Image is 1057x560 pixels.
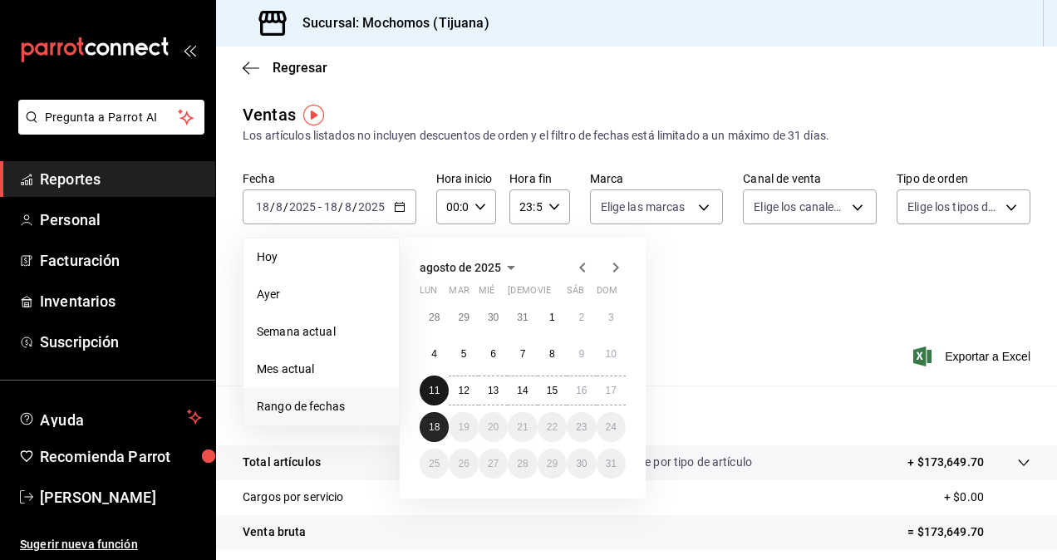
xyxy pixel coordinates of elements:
[243,489,344,506] p: Cargos por servicio
[576,385,587,396] abbr: 16 de agosto de 2025
[303,105,324,125] img: Tooltip marker
[549,312,555,323] abbr: 1 de agosto de 2025
[449,376,478,405] button: 12 de agosto de 2025
[567,285,584,302] abbr: sábado
[597,376,626,405] button: 17 de agosto de 2025
[538,412,567,442] button: 22 de agosto de 2025
[257,323,386,341] span: Semana actual
[606,458,617,469] abbr: 31 de agosto de 2025
[243,173,416,184] label: Fecha
[547,458,558,469] abbr: 29 de agosto de 2025
[508,412,537,442] button: 21 de agosto de 2025
[436,173,496,184] label: Hora inicio
[606,385,617,396] abbr: 17 de agosto de 2025
[12,120,204,138] a: Pregunta a Parrot AI
[18,100,204,135] button: Pregunta a Parrot AI
[576,458,587,469] abbr: 30 de agosto de 2025
[917,346,1030,366] button: Exportar a Excel
[40,209,202,231] span: Personal
[458,458,469,469] abbr: 26 de agosto de 2025
[597,412,626,442] button: 24 de agosto de 2025
[606,348,617,360] abbr: 10 de agosto de 2025
[243,523,306,541] p: Venta bruta
[420,258,521,278] button: agosto de 2025
[257,248,386,266] span: Hoy
[458,421,469,433] abbr: 19 de agosto de 2025
[538,285,551,302] abbr: viernes
[458,385,469,396] abbr: 12 de agosto de 2025
[508,285,606,302] abbr: jueves
[40,486,202,508] span: [PERSON_NAME]
[508,339,537,369] button: 7 de agosto de 2025
[608,312,614,323] abbr: 3 de agosto de 2025
[488,312,499,323] abbr: 30 de julio de 2025
[567,302,596,332] button: 2 de agosto de 2025
[597,302,626,332] button: 3 de agosto de 2025
[357,200,386,214] input: ----
[479,285,494,302] abbr: miércoles
[420,261,501,274] span: agosto de 2025
[429,312,440,323] abbr: 28 de julio de 2025
[257,361,386,378] span: Mes actual
[40,249,202,272] span: Facturación
[567,339,596,369] button: 9 de agosto de 2025
[743,173,877,184] label: Canal de venta
[429,385,440,396] abbr: 11 de agosto de 2025
[517,312,528,323] abbr: 31 de julio de 2025
[20,536,202,553] span: Sugerir nueva función
[597,449,626,479] button: 31 de agosto de 2025
[288,200,317,214] input: ----
[273,60,327,76] span: Regresar
[508,302,537,332] button: 31 de julio de 2025
[517,421,528,433] abbr: 21 de agosto de 2025
[243,127,1030,145] div: Los artículos listados no incluyen descuentos de orden y el filtro de fechas está limitado a un m...
[449,339,478,369] button: 5 de agosto de 2025
[449,302,478,332] button: 29 de julio de 2025
[429,421,440,433] abbr: 18 de agosto de 2025
[488,421,499,433] abbr: 20 de agosto de 2025
[538,449,567,479] button: 29 de agosto de 2025
[338,200,343,214] span: /
[243,102,296,127] div: Ventas
[479,412,508,442] button: 20 de agosto de 2025
[907,523,1030,541] p: = $173,649.70
[461,348,467,360] abbr: 5 de agosto de 2025
[517,385,528,396] abbr: 14 de agosto de 2025
[352,200,357,214] span: /
[243,454,321,471] p: Total artículos
[420,449,449,479] button: 25 de agosto de 2025
[289,13,489,33] h3: Sucursal: Mochomos (Tijuana)
[509,173,569,184] label: Hora fin
[488,385,499,396] abbr: 13 de agosto de 2025
[479,302,508,332] button: 30 de julio de 2025
[490,348,496,360] abbr: 6 de agosto de 2025
[606,421,617,433] abbr: 24 de agosto de 2025
[257,398,386,415] span: Rango de fechas
[479,339,508,369] button: 6 de agosto de 2025
[431,348,437,360] abbr: 4 de agosto de 2025
[601,199,686,215] span: Elige las marcas
[567,449,596,479] button: 30 de agosto de 2025
[449,285,469,302] abbr: martes
[944,489,1030,506] p: + $0.00
[538,302,567,332] button: 1 de agosto de 2025
[40,290,202,312] span: Inventarios
[508,376,537,405] button: 14 de agosto de 2025
[344,200,352,214] input: --
[538,376,567,405] button: 15 de agosto de 2025
[40,331,202,353] span: Suscripción
[323,200,338,214] input: --
[508,449,537,479] button: 28 de agosto de 2025
[420,376,449,405] button: 11 de agosto de 2025
[578,312,584,323] abbr: 2 de agosto de 2025
[479,449,508,479] button: 27 de agosto de 2025
[420,285,437,302] abbr: lunes
[257,286,386,303] span: Ayer
[449,449,478,479] button: 26 de agosto de 2025
[897,173,1030,184] label: Tipo de orden
[590,173,724,184] label: Marca
[420,412,449,442] button: 18 de agosto de 2025
[270,200,275,214] span: /
[40,407,180,427] span: Ayuda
